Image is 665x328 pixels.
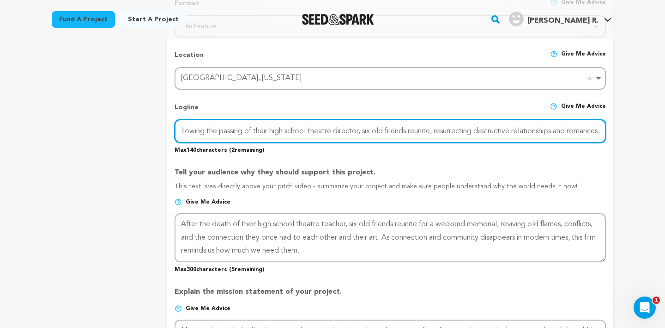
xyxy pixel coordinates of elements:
[187,267,196,272] span: 300
[585,74,594,83] button: Remove item: Los Angeles, California
[121,11,186,28] a: Start a project
[561,50,606,67] span: Give me advice
[509,12,524,26] img: user.png
[52,11,115,28] a: Fund a project
[231,148,235,153] span: 2
[175,182,606,198] p: This text lives directly above your pitch video - summarize your project and make sure people und...
[653,297,660,304] span: 1
[302,14,375,25] a: Seed&Spark Homepage
[175,50,204,67] p: Location
[181,72,594,85] div: [GEOGRAPHIC_DATA], [US_STATE]
[187,148,196,153] span: 140
[527,17,598,25] span: [PERSON_NAME] R.
[507,10,613,29] span: Alspach R.'s Profile
[186,198,230,206] span: Give me advice
[550,103,557,110] img: help-circle.svg
[175,167,606,182] p: Tell your audience why they should support this project.
[175,103,199,119] p: Logline
[509,12,598,26] div: Alspach R.'s Profile
[550,50,557,58] img: help-circle.svg
[175,262,606,273] p: Max characters ( remaining)
[175,198,182,206] img: help-circle.svg
[561,103,606,119] span: Give me advice
[507,10,613,26] a: Alspach R.'s Profile
[302,14,375,25] img: Seed&Spark Logo Dark Mode
[175,143,606,154] p: Max characters ( remaining)
[175,305,182,312] img: help-circle.svg
[231,267,235,272] span: 5
[186,305,230,312] span: Give me advice
[175,286,606,305] p: Explain the mission statement of your project.
[634,297,656,319] iframe: Intercom live chat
